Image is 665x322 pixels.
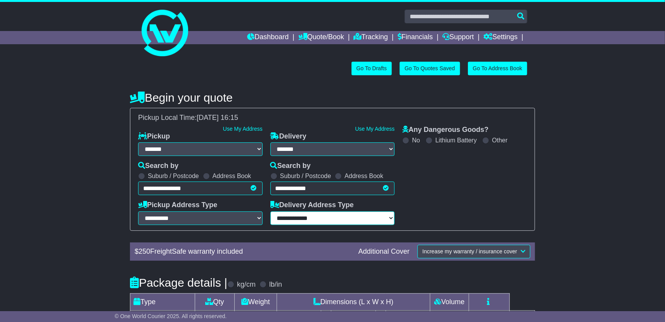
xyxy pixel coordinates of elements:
a: Support [443,31,474,44]
span: Increase my warranty / insurance cover [423,248,517,254]
label: Delivery [270,132,307,141]
a: Go To Quotes Saved [400,62,460,75]
label: Delivery Address Type [270,201,354,209]
h4: Begin your quote [130,91,535,104]
a: Go To Address Book [468,62,527,75]
a: Dashboard [247,31,289,44]
label: Lithium Battery [435,137,477,144]
h4: Package details | [130,276,227,289]
td: Dimensions (L x W x H) [277,293,430,310]
label: Address Book [345,172,383,180]
a: Settings [483,31,518,44]
a: Go To Drafts [352,62,392,75]
span: © One World Courier 2025. All rights reserved. [115,313,227,319]
a: Financials [398,31,433,44]
label: Search by [270,162,311,170]
div: Pickup Local Time: [134,114,531,122]
a: Use My Address [355,126,395,132]
label: Suburb / Postcode [148,172,199,180]
label: Pickup [138,132,170,141]
label: Any Dangerous Goods? [402,126,488,134]
a: Use My Address [223,126,263,132]
label: Suburb / Postcode [280,172,331,180]
label: Address Book [213,172,251,180]
button: Increase my warranty / insurance cover [417,245,530,258]
td: Qty [195,293,235,310]
label: lb/in [269,280,282,289]
td: Volume [430,293,469,310]
a: Tracking [354,31,388,44]
span: [DATE] 16:15 [197,114,238,121]
span: 250 [139,248,150,255]
td: Weight [234,293,277,310]
div: $ FreightSafe warranty included [131,248,355,256]
label: Other [492,137,507,144]
td: Type [130,293,195,310]
label: Pickup Address Type [138,201,217,209]
a: Quote/Book [298,31,344,44]
label: Search by [138,162,178,170]
label: No [412,137,420,144]
label: kg/cm [237,280,256,289]
div: Additional Cover [355,248,414,256]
